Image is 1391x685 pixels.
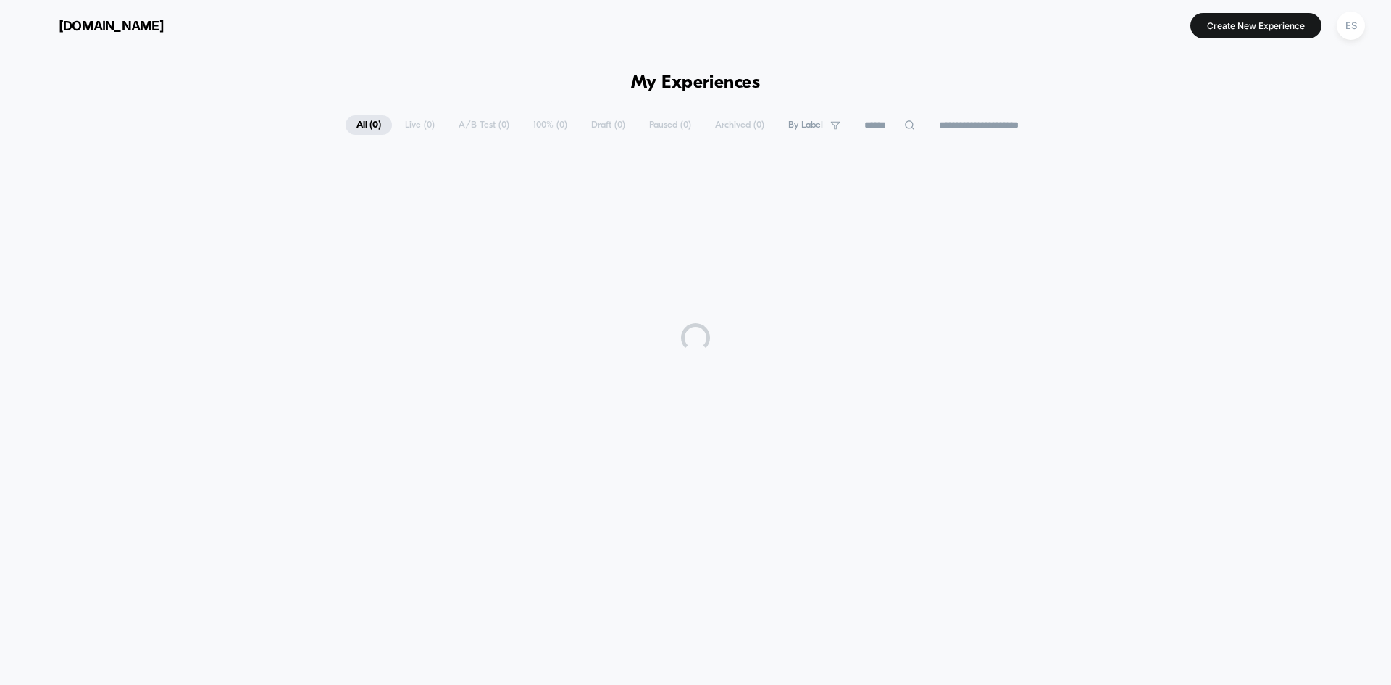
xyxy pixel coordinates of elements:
span: By Label [788,120,823,130]
div: ES [1337,12,1365,40]
span: [DOMAIN_NAME] [59,18,164,33]
button: Create New Experience [1190,13,1321,38]
button: [DOMAIN_NAME] [22,14,168,37]
button: ES [1332,11,1369,41]
span: All ( 0 ) [346,115,392,135]
h1: My Experiences [631,72,761,94]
